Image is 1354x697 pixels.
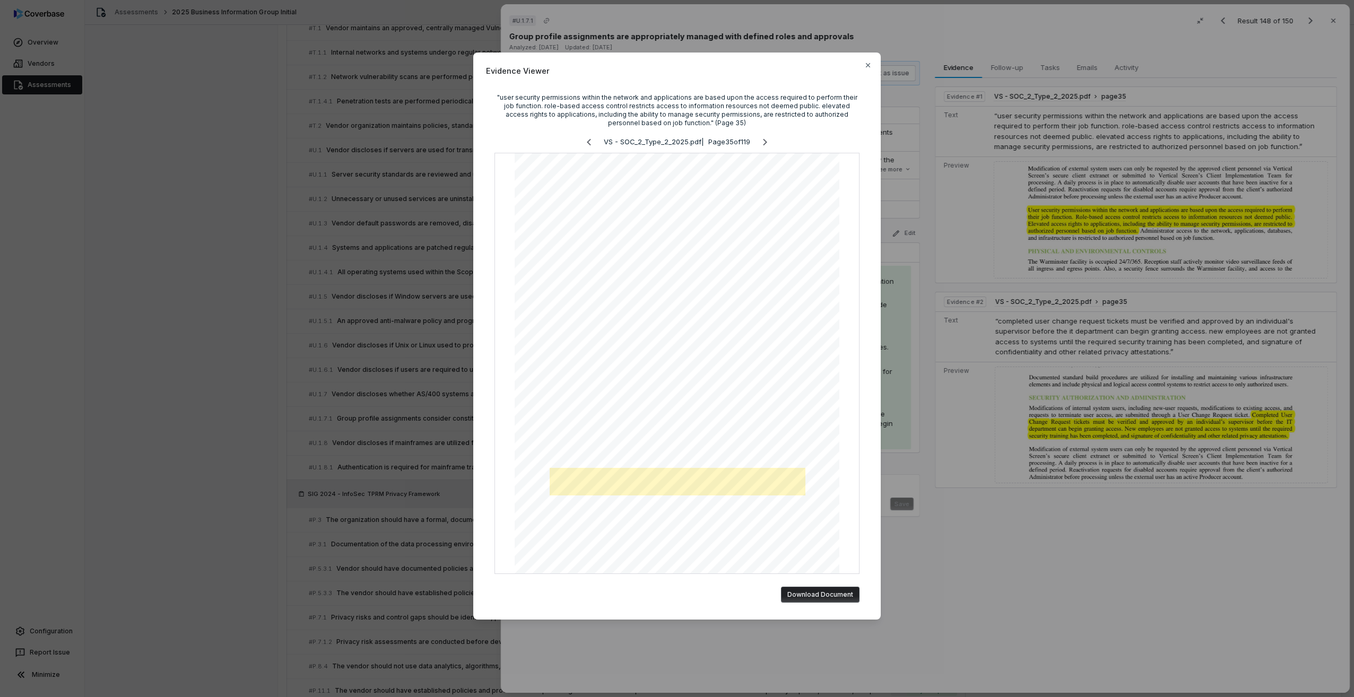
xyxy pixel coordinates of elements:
[604,137,750,147] p: VS - SOC_2_Type_2_2025.pdf | Page 35 of 119
[494,93,860,127] div: "user security permissions within the network and applications are based upon the access required...
[754,136,776,149] button: Next page
[578,136,600,149] button: Previous page
[486,65,868,76] span: Evidence Viewer
[781,587,860,603] button: Download Document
